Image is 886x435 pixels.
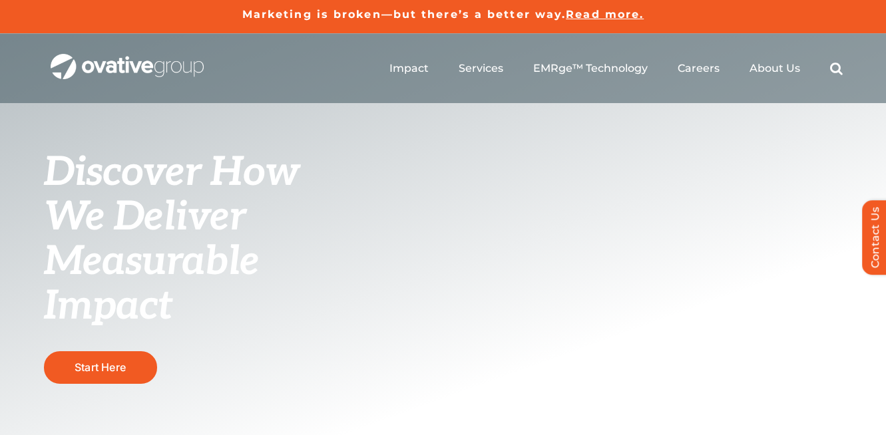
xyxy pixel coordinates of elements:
[389,47,843,90] nav: Menu
[44,351,157,384] a: Start Here
[566,8,644,21] a: Read more.
[44,194,260,331] span: We Deliver Measurable Impact
[830,62,843,75] a: Search
[389,62,429,75] a: Impact
[459,62,503,75] a: Services
[75,361,126,374] span: Start Here
[51,53,204,65] a: OG_Full_horizontal_WHT
[750,62,800,75] a: About Us
[242,8,566,21] a: Marketing is broken—but there’s a better way.
[533,62,648,75] a: EMRge™ Technology
[678,62,720,75] a: Careers
[44,149,300,197] span: Discover How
